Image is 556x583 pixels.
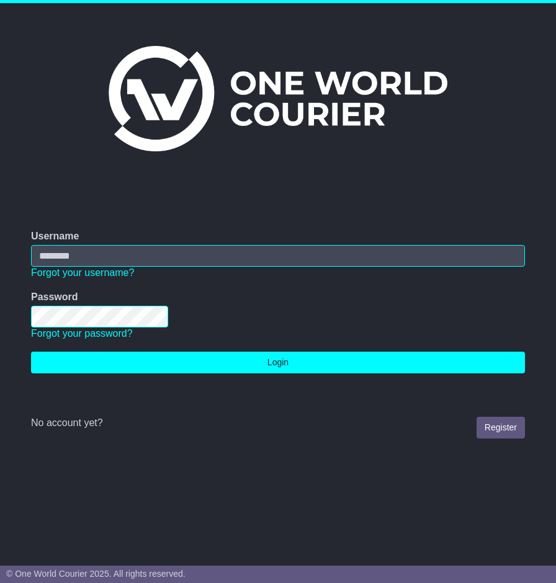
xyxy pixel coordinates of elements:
[477,417,525,438] a: Register
[31,267,134,278] a: Forgot your username?
[31,328,133,339] a: Forgot your password?
[6,569,186,579] span: © One World Courier 2025. All rights reserved.
[109,46,447,151] img: One World
[31,230,79,242] label: Username
[31,417,525,429] div: No account yet?
[31,352,525,373] button: Login
[31,291,78,303] label: Password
